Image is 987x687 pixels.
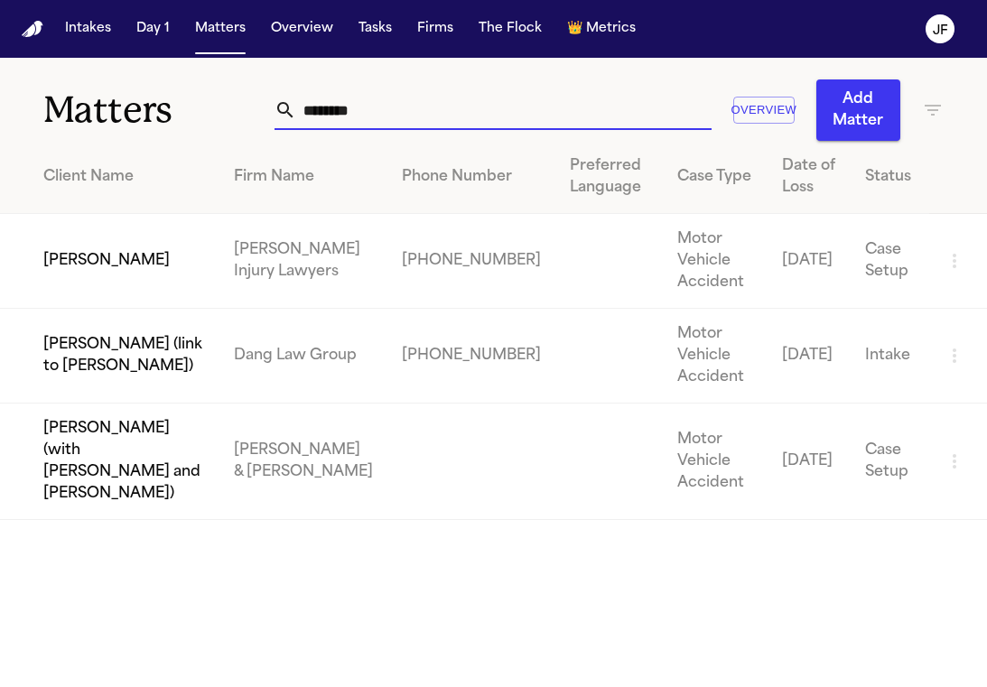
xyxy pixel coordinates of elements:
td: [DATE] [768,404,851,520]
td: [PHONE_NUMBER] [387,214,555,309]
td: [DATE] [768,214,851,309]
td: [PERSON_NAME] & [PERSON_NAME] [219,404,387,520]
td: [PHONE_NUMBER] [387,309,555,404]
td: Intake [851,309,929,404]
button: crownMetrics [560,13,643,45]
div: Firm Name [234,166,373,188]
td: Dang Law Group [219,309,387,404]
button: Matters [188,13,253,45]
a: Home [22,21,43,38]
td: Case Setup [851,214,929,309]
img: Finch Logo [22,21,43,38]
td: Case Setup [851,404,929,520]
h1: Matters [43,88,275,133]
td: Motor Vehicle Accident [663,404,768,520]
button: Day 1 [129,13,177,45]
button: Firms [410,13,461,45]
button: Intakes [58,13,118,45]
td: Motor Vehicle Accident [663,214,768,309]
td: [PERSON_NAME] Injury Lawyers [219,214,387,309]
div: Case Type [677,166,754,188]
button: Overview [733,97,795,125]
button: Tasks [351,13,399,45]
button: The Flock [471,13,549,45]
button: Overview [264,13,340,45]
div: Phone Number [402,166,541,188]
div: Client Name [43,166,205,188]
div: Preferred Language [570,155,648,199]
td: [DATE] [768,309,851,404]
div: Date of Loss [782,155,836,199]
td: Motor Vehicle Accident [663,309,768,404]
button: Add Matter [816,79,900,141]
div: Status [865,166,915,188]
